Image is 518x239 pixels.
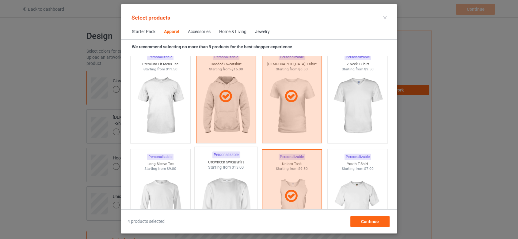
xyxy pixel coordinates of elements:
[232,165,244,170] span: $13.00
[131,67,190,72] div: Starting from
[131,62,190,67] div: Premium Fit Mens Tee
[364,67,374,71] span: $9.50
[212,151,240,158] div: Personalizable
[167,166,176,171] span: $9.00
[132,44,293,49] strong: We recommend selecting no more than 9 products for the best shopper experience.
[164,29,179,35] div: Apparel
[195,165,257,170] div: Starting from
[131,161,190,166] div: Long Sleeve Tee
[128,24,160,39] span: Starter Pack
[364,166,374,171] span: $7.00
[345,154,371,160] div: Personalizable
[219,29,246,35] div: Home & Living
[328,62,387,67] div: V-Neck T-Shirt
[147,54,173,60] div: Personalizable
[131,14,170,21] span: Select products
[328,166,387,171] div: Starting from
[195,159,257,165] div: Crewneck Sweatshirt
[345,54,371,60] div: Personalizable
[133,72,188,140] img: regular.jpg
[328,67,387,72] div: Starting from
[255,29,270,35] div: Jewelry
[128,218,165,225] span: 4 products selected
[147,154,173,160] div: Personalizable
[361,219,379,224] span: Continue
[166,67,177,71] span: $11.50
[328,161,387,166] div: Youth T-Shirt
[350,216,390,227] div: Continue
[131,166,190,171] div: Starting from
[188,29,211,35] div: Accessories
[330,72,385,140] img: regular.jpg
